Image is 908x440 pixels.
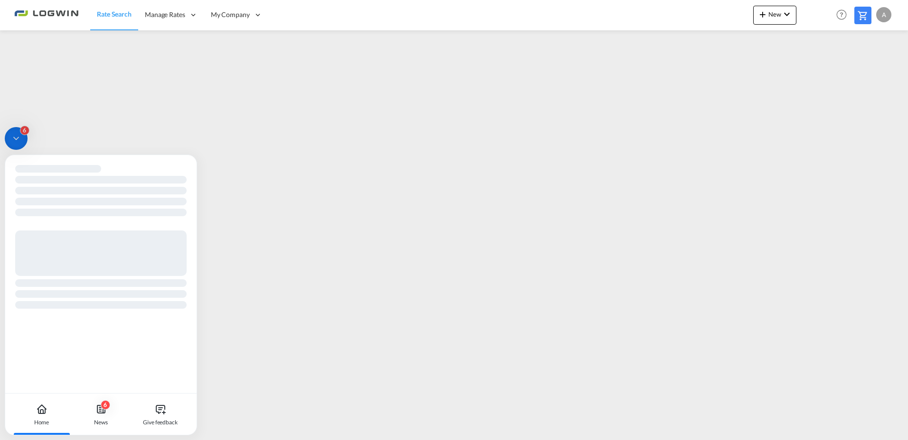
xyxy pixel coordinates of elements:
span: Manage Rates [145,10,185,19]
span: My Company [211,10,250,19]
md-icon: icon-chevron-down [781,9,793,20]
span: Help [833,7,850,23]
span: New [757,10,793,18]
div: Help [833,7,854,24]
div: A [876,7,891,22]
button: icon-plus 400-fgNewicon-chevron-down [753,6,796,25]
md-icon: icon-plus 400-fg [757,9,768,20]
img: 2761ae10d95411efa20a1f5e0282d2d7.png [14,4,78,26]
span: Rate Search [97,10,132,18]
